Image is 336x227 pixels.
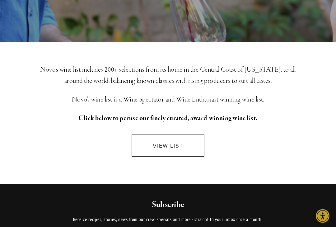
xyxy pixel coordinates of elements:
[59,216,278,224] p: Receive recipes, stories, news from our crew, specials and more - straight to your inbox once a m...
[132,135,204,157] a: VIEW LIST
[40,94,297,106] h3: Novo’s wine list is a Wine Spectator and Wine Enthusiast winning wine list.
[40,64,297,87] h3: Novo’s wine list includes 200+ selections from its home in the Central Coast of [US_STATE], to al...
[59,200,278,211] h2: Subscribe
[78,114,258,123] strong: Click below to peruse our finely curated, award-winning wine list.
[316,209,329,223] div: Accessibility Menu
